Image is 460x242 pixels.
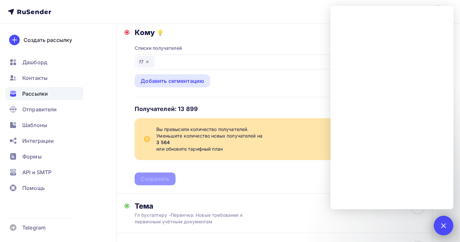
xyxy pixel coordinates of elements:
a: Дашборд [5,56,83,69]
span: API и SMTP [22,168,51,176]
div: Кому [135,28,424,37]
h4: Получателей: 13 899 [135,105,198,113]
div: f7 [137,56,155,68]
a: [EMAIL_ADDRESS][DOMAIN_NAME] [347,5,452,18]
span: Рассылки [22,90,48,98]
span: Уменьшите количество новых получателей на или обновите тарифный план [156,133,367,152]
span: Контакты [22,74,48,82]
div: Добавить сегментацию [141,77,204,85]
span: Вы превысили количество получателей. [156,126,367,133]
div: Тема [135,201,264,211]
span: Формы [22,153,42,160]
a: Шаблоны [5,119,83,132]
button: f7 [135,54,424,70]
span: 3 564 [156,139,367,146]
a: Контакты [5,71,83,84]
a: Рассылки [5,87,83,100]
div: Создать рассылку [24,36,72,44]
div: Списки получателей [135,45,182,51]
span: Помощь [22,184,45,192]
span: Интеграции [22,137,54,145]
a: Отправители [5,103,83,116]
span: Дашборд [22,58,47,66]
a: Формы [5,150,83,163]
span: Telegram [22,224,46,232]
span: Отправители [22,105,57,113]
span: Шаблоны [22,121,47,129]
div: Гл бухгалтеру -Первичка: Новые требования к первичным учётным документам [135,212,251,225]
